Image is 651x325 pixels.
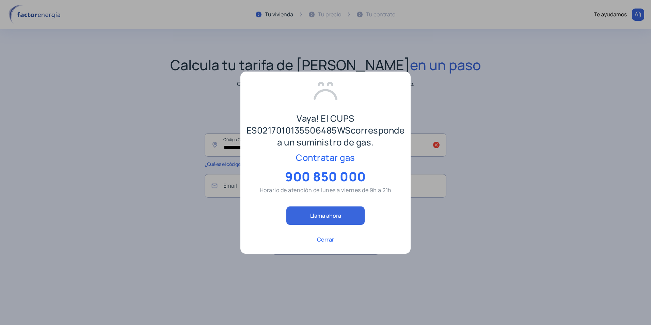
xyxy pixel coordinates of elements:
button: Llama ahora [286,206,365,225]
p: Horario de atención de lunes a viernes de 9h a 21h [260,186,392,194]
span: 900 850 000 [285,168,366,185]
p: Cerrar [317,235,334,244]
a: 900 850 000 [285,172,366,181]
img: sad.svg [314,82,337,100]
span: Contratar gas [296,152,355,164]
p: Vaya! El CUPS ES0217010135506485WS [247,112,405,148]
span: Llama ahora [310,212,341,219]
span: corresponde a un suministro de gas. [277,124,404,148]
